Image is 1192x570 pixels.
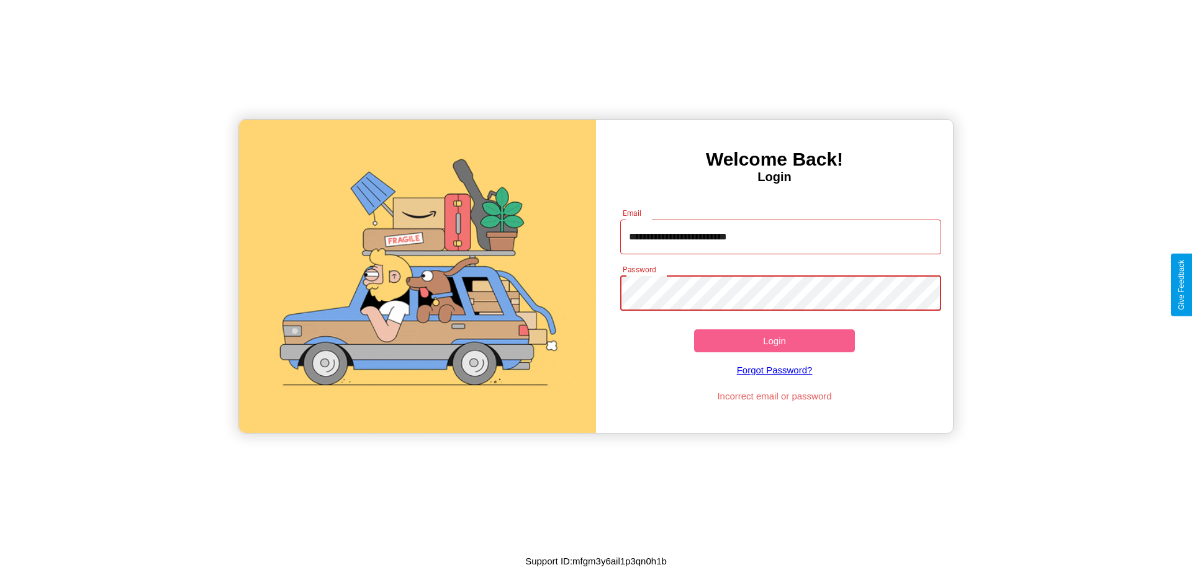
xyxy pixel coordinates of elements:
[623,264,656,275] label: Password
[614,388,936,404] p: Incorrect email or password
[623,208,642,218] label: Email
[1177,260,1186,310] div: Give Feedback
[596,149,953,170] h3: Welcome Back!
[525,553,667,569] p: Support ID: mfgm3y6ail1p3qn0h1b
[239,120,596,433] img: gif
[614,352,936,388] a: Forgot Password?
[694,329,855,352] button: Login
[596,170,953,184] h4: Login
